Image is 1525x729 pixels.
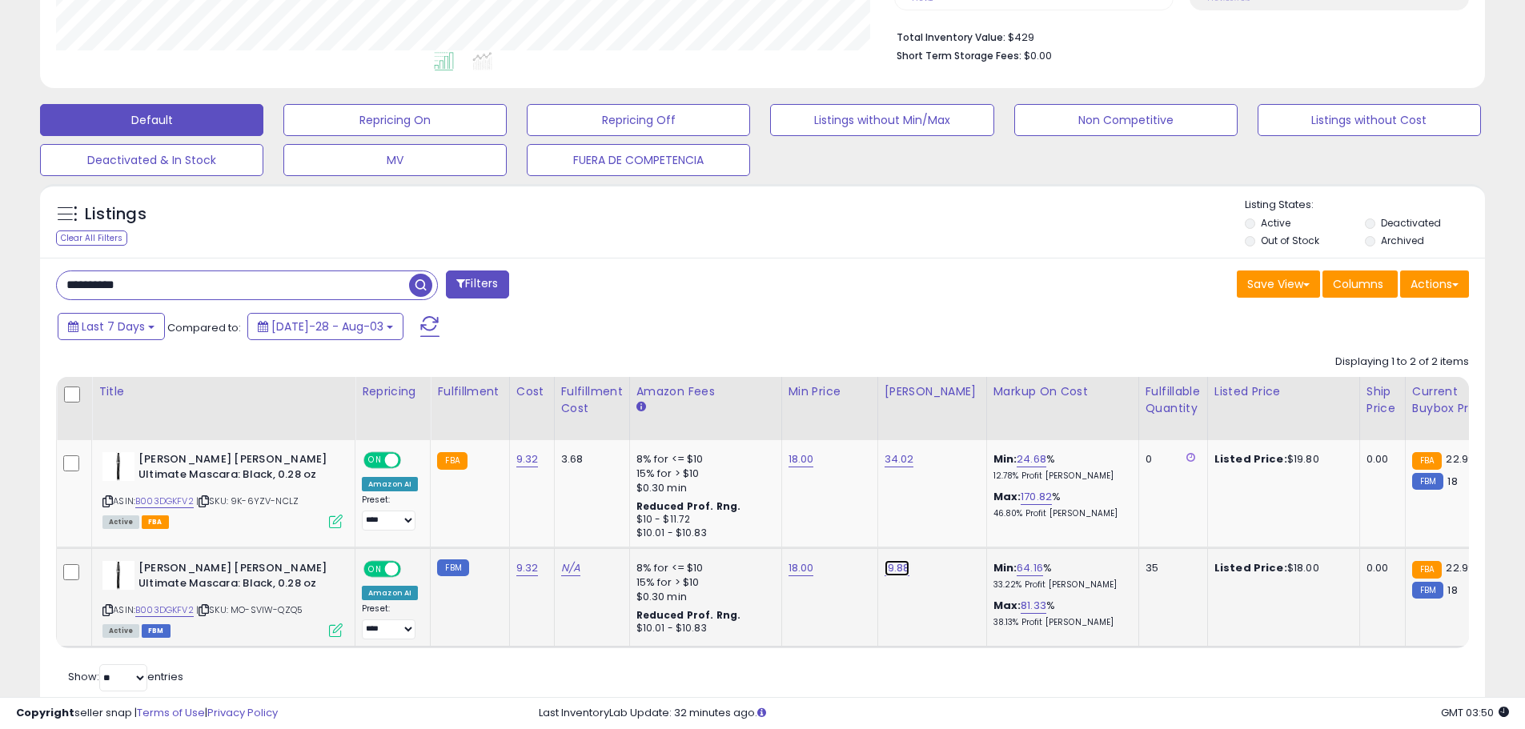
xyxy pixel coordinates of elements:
[362,495,418,531] div: Preset:
[636,575,769,590] div: 15% for > $10
[993,561,1126,591] div: %
[1245,198,1485,213] p: Listing States:
[993,452,1126,482] div: %
[1017,451,1046,467] a: 24.68
[102,561,134,590] img: 21Gkg0hdaqL._SL40_.jpg
[82,318,145,334] span: Last 7 Days
[85,203,146,226] h5: Listings
[142,624,171,638] span: FBM
[138,561,333,595] b: [PERSON_NAME] [PERSON_NAME] Ultimate Mascara: Black, 0.28 oz
[56,230,127,246] div: Clear All Filters
[1024,48,1052,63] span: $0.00
[1214,560,1287,575] b: Listed Price:
[1412,383,1495,417] div: Current Buybox Price
[1146,452,1195,467] div: 0
[102,624,139,638] span: All listings currently available for purchase on Amazon
[993,451,1017,467] b: Min:
[40,144,263,176] button: Deactivated & In Stock
[283,144,507,176] button: MV
[362,586,418,600] div: Amazon AI
[636,499,741,513] b: Reduced Prof. Rng.
[527,104,750,136] button: Repricing Off
[636,467,769,481] div: 15% for > $10
[365,563,385,576] span: ON
[207,705,278,720] a: Privacy Policy
[437,452,467,470] small: FBA
[770,104,993,136] button: Listings without Min/Max
[993,579,1126,591] p: 33.22% Profit [PERSON_NAME]
[561,452,617,467] div: 3.68
[1381,234,1424,247] label: Archived
[1381,216,1441,230] label: Deactivated
[636,400,646,415] small: Amazon Fees.
[1366,383,1399,417] div: Ship Price
[789,560,814,576] a: 18.00
[196,603,303,616] span: | SKU: MO-SVIW-QZQ5
[58,313,165,340] button: Last 7 Days
[1021,598,1046,614] a: 81.33
[993,599,1126,628] div: %
[516,451,539,467] a: 9.32
[993,617,1126,628] p: 38.13% Profit [PERSON_NAME]
[437,383,502,400] div: Fulfillment
[636,622,769,635] div: $10.01 - $10.83
[399,454,424,467] span: OFF
[1146,561,1195,575] div: 35
[897,26,1457,46] li: $429
[1214,452,1347,467] div: $19.80
[40,104,263,136] button: Default
[437,559,468,576] small: FBM
[789,383,871,400] div: Min Price
[1446,560,1475,575] span: 22.99
[561,383,623,417] div: Fulfillment Cost
[1258,104,1481,136] button: Listings without Cost
[16,706,278,721] div: seller snap | |
[1446,451,1475,467] span: 22.99
[135,603,194,617] a: B003DGKFV2
[135,495,194,508] a: B003DGKFV2
[271,318,383,334] span: [DATE]-28 - Aug-03
[1014,104,1238,136] button: Non Competitive
[993,560,1017,575] b: Min:
[1333,276,1383,292] span: Columns
[1261,234,1319,247] label: Out of Stock
[1335,354,1469,370] div: Displaying 1 to 2 of 2 items
[68,669,183,684] span: Show: entries
[516,383,548,400] div: Cost
[1366,561,1393,575] div: 0.00
[98,383,348,400] div: Title
[636,513,769,527] div: $10 - $11.72
[993,598,1021,613] b: Max:
[993,508,1126,519] p: 46.80% Profit [PERSON_NAME]
[789,451,814,467] a: 18.00
[102,561,343,635] div: ASIN:
[516,560,539,576] a: 9.32
[1441,705,1509,720] span: 2025-08-11 03:50 GMT
[539,706,1509,721] div: Last InventoryLab Update: 32 minutes ago.
[993,471,1126,482] p: 12.78% Profit [PERSON_NAME]
[247,313,403,340] button: [DATE]-28 - Aug-03
[446,270,508,298] button: Filters
[527,144,750,176] button: FUERA DE COMPETENCIA
[283,104,507,136] button: Repricing On
[362,477,418,491] div: Amazon AI
[142,515,169,529] span: FBA
[885,560,910,576] a: 19.88
[362,603,418,639] div: Preset:
[1146,383,1201,417] div: Fulfillable Quantity
[897,30,1005,44] b: Total Inventory Value:
[986,377,1138,440] th: The percentage added to the cost of goods (COGS) that forms the calculator for Min & Max prices.
[1237,270,1320,298] button: Save View
[1412,561,1442,579] small: FBA
[636,561,769,575] div: 8% for <= $10
[1017,560,1043,576] a: 64.16
[167,320,241,335] span: Compared to:
[138,452,333,486] b: [PERSON_NAME] [PERSON_NAME] Ultimate Mascara: Black, 0.28 oz
[1400,270,1469,298] button: Actions
[636,481,769,495] div: $0.30 min
[1412,473,1443,490] small: FBM
[1214,451,1287,467] b: Listed Price:
[365,454,385,467] span: ON
[1366,452,1393,467] div: 0.00
[1412,582,1443,599] small: FBM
